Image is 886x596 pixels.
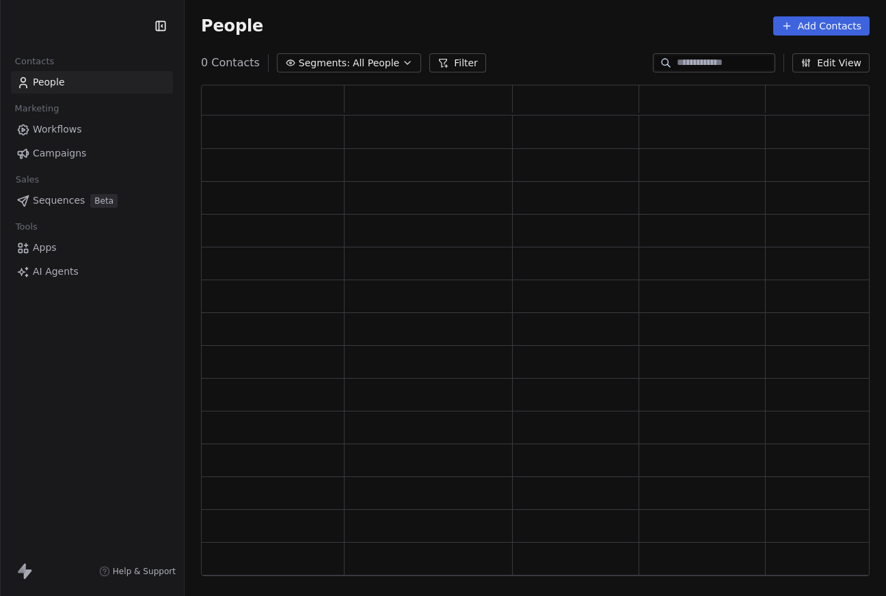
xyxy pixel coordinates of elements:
[33,122,82,137] span: Workflows
[9,98,65,119] span: Marketing
[90,194,118,208] span: Beta
[33,75,65,90] span: People
[33,146,86,161] span: Campaigns
[113,566,176,577] span: Help & Support
[10,217,43,237] span: Tools
[99,566,176,577] a: Help & Support
[33,193,85,208] span: Sequences
[11,118,173,141] a: Workflows
[201,16,263,36] span: People
[11,71,173,94] a: People
[33,241,57,255] span: Apps
[11,189,173,212] a: SequencesBeta
[11,260,173,283] a: AI Agents
[33,265,79,279] span: AI Agents
[353,56,399,70] span: All People
[773,16,870,36] button: Add Contacts
[11,236,173,259] a: Apps
[11,142,173,165] a: Campaigns
[9,51,60,72] span: Contacts
[792,53,870,72] button: Edit View
[299,56,350,70] span: Segments:
[10,170,45,190] span: Sales
[429,53,486,72] button: Filter
[201,55,260,71] span: 0 Contacts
